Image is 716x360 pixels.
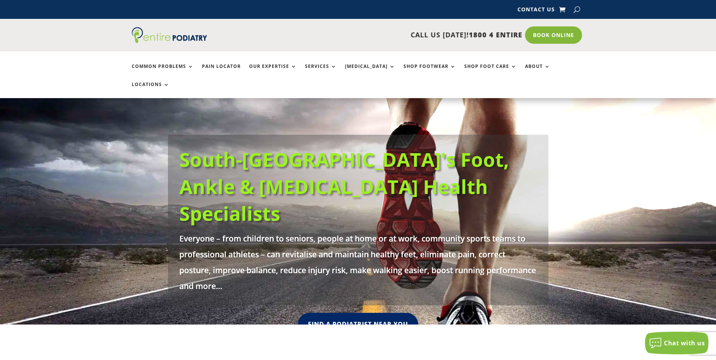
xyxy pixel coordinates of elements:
[305,64,337,80] a: Services
[403,64,456,80] a: Shop Footwear
[464,64,517,80] a: Shop Foot Care
[517,7,555,15] a: Contact Us
[179,146,509,226] a: South-[GEOGRAPHIC_DATA]'s Foot, Ankle & [MEDICAL_DATA] Health Specialists
[525,64,550,80] a: About
[132,27,207,43] img: logo (1)
[345,64,395,80] a: [MEDICAL_DATA]
[525,26,582,44] a: Book Online
[664,339,705,347] span: Chat with us
[298,313,418,336] a: Find A Podiatrist Near You
[179,231,537,294] p: Everyone – from children to seniors, people at home or at work, community sports teams to profess...
[236,30,522,40] p: CALL US [DATE]!
[132,37,207,45] a: Entire Podiatry
[645,332,708,354] button: Chat with us
[202,64,241,80] a: Pain Locator
[132,82,169,98] a: Locations
[469,30,522,39] span: 1800 4 ENTIRE
[249,64,297,80] a: Our Expertise
[132,64,194,80] a: Common Problems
